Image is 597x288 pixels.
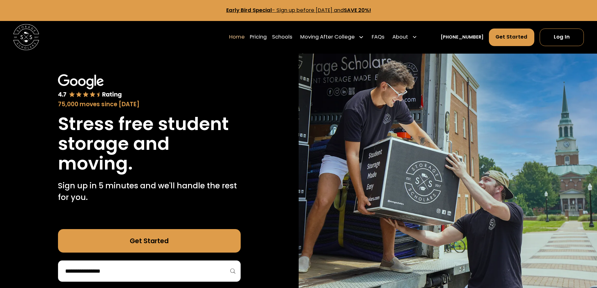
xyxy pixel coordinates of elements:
div: About [390,28,420,46]
a: home [13,24,39,50]
a: Log In [540,29,584,46]
a: FAQs [372,28,385,46]
h1: Stress free student storage and moving. [58,114,241,173]
div: Moving After College [300,33,355,41]
a: Early Bird Special- Sign up before [DATE] andSAVE 20%! [226,7,371,14]
div: 75,000 moves since [DATE] [58,100,241,109]
a: Home [229,28,245,46]
img: Storage Scholars main logo [13,24,39,50]
img: Google 4.7 star rating [58,74,122,99]
div: Moving After College [298,28,367,46]
div: About [392,33,408,41]
a: [PHONE_NUMBER] [441,34,484,41]
a: Schools [272,28,292,46]
a: Pricing [250,28,267,46]
p: Sign up in 5 minutes and we'll handle the rest for you. [58,180,241,203]
a: Get Started [489,29,535,46]
strong: SAVE 20%! [344,7,371,14]
a: Get Started [58,229,241,253]
strong: Early Bird Special [226,7,272,14]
